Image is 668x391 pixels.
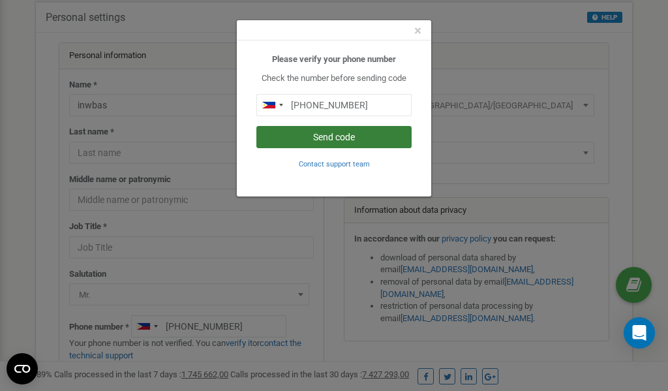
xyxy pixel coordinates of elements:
button: Close [414,24,421,38]
b: Please verify your phone number [272,54,396,64]
div: Open Intercom Messenger [624,317,655,349]
button: Send code [256,126,412,148]
span: × [414,23,421,39]
small: Contact support team [299,160,370,168]
a: Contact support team [299,159,370,168]
div: Telephone country code [257,95,287,116]
button: Open CMP widget [7,353,38,384]
input: 0905 123 4567 [256,94,412,116]
p: Check the number before sending code [256,72,412,85]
